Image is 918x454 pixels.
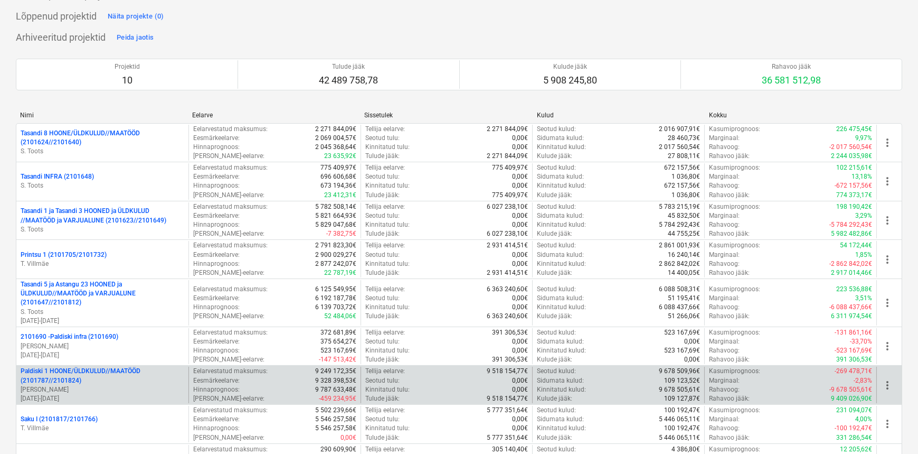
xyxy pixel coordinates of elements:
p: 6 192 187,78€ [315,294,356,303]
div: Näita projekte (0) [108,11,164,23]
p: 6 088 508,31€ [659,285,700,294]
p: 1,85% [855,251,872,260]
p: Hinnaprognoos : [193,385,240,394]
p: Sidumata kulud : [537,415,584,424]
p: Kinnitatud kulud : [537,385,586,394]
p: Eelarvestatud maksumus : [193,241,268,250]
p: Tellija eelarve : [365,406,405,415]
p: Hinnaprognoos : [193,346,240,355]
p: Lõppenud projektid [16,10,97,23]
p: 9 678 509,96€ [659,367,700,376]
p: S. Toots [21,181,184,190]
div: Tasandi 1 ja Tasandi 3 HOONED ja ÜLDKULUD //MAATÖÖD ja VARJUALUNE (2101623//2101649)S. Toots [21,207,184,234]
p: 13,18% [851,172,872,181]
p: 775 409,97€ [492,163,528,172]
p: Kinnitatud kulud : [537,303,586,312]
p: Seotud tulu : [365,294,400,303]
p: Eelarvestatud maksumus : [193,406,268,415]
p: 0,00€ [512,303,528,312]
p: Seotud kulud : [537,202,576,211]
p: Hinnaprognoos : [193,220,240,229]
p: Rahavoo jääk : [709,191,750,200]
p: Kinnitatud kulud : [537,260,586,268]
p: -147 513,42€ [319,355,356,364]
p: Kinnitatud kulud : [537,143,586,152]
p: Rahavoo jääk : [709,394,750,403]
p: Rahavoog : [709,181,740,190]
p: 9 518 154,77€ [487,367,528,376]
p: 775 409,97€ [492,191,528,200]
p: -459 234,95€ [319,394,356,403]
p: Eesmärkeelarve : [193,415,240,424]
p: 226 475,45€ [836,125,872,134]
p: Marginaal : [709,337,740,346]
p: 23 412,31€ [324,191,356,200]
p: Paldiski 1 HOONE/ÜLDKULUD//MAATÖÖD (2101787//2101824) [21,367,184,385]
p: 5 546 257,58€ [315,415,356,424]
p: Kinnitatud tulu : [365,303,410,312]
span: more_vert [881,340,894,353]
p: 44 755,25€ [668,229,700,238]
p: Rahavoo jääk : [709,229,750,238]
p: Tellija eelarve : [365,328,405,337]
p: Kinnitatud kulud : [537,181,586,190]
p: -131 861,16€ [835,328,872,337]
p: Kinnitatud tulu : [365,346,410,355]
p: Kinnitatud kulud : [537,424,586,433]
div: Eelarve [192,112,356,119]
p: 42 489 758,78 [319,74,378,87]
p: -33,70% [850,337,872,346]
p: Eesmärkeelarve : [193,172,240,181]
p: Tasandi INFRA (2101648) [21,172,94,181]
p: 2 017 560,54€ [659,143,700,152]
p: Sidumata kulud : [537,251,584,260]
p: 2 244 035,98€ [831,152,872,161]
p: Marginaal : [709,251,740,260]
p: Rahavoog : [709,143,740,152]
p: 2 271 844,09€ [487,125,528,134]
p: Marginaal : [709,376,740,385]
p: 0,00€ [512,337,528,346]
p: [DATE] - [DATE] [21,317,184,326]
p: Sidumata kulud : [537,376,584,385]
p: Eesmärkeelarve : [193,134,240,143]
p: 5 502 239,66€ [315,406,356,415]
p: Kasumiprognoos : [709,163,760,172]
button: Peida jaotis [114,29,156,46]
p: 774 373,17€ [836,191,872,200]
div: Tasandi 5 ja Astangu 23 HOONED ja ÜLDKULUD//MAATÖÖD ja VARJUALUNE (2101647//2101812)S. Toots[DATE... [21,280,184,326]
p: 0,00€ [512,346,528,355]
p: 6 311 974,54€ [831,312,872,321]
p: Kinnitatud tulu : [365,143,410,152]
p: Hinnaprognoos : [193,424,240,433]
p: 2 861 001,93€ [659,241,700,250]
p: 5 777 351,64€ [487,406,528,415]
p: 2 862 842,02€ [659,260,700,268]
p: [DATE] - [DATE] [21,394,184,403]
p: T. Villmäe [21,260,184,268]
p: Saku I (2101817/2101766) [21,415,98,424]
p: 6 363 240,60€ [487,285,528,294]
p: 102 215,61€ [836,163,872,172]
p: Sidumata kulud : [537,211,584,220]
p: 45 832,50€ [668,211,700,220]
p: Tulude jääk [319,62,378,71]
div: Paldiski 1 HOONE/ÜLDKULUD//MAATÖÖD (2101787//2101824)[PERSON_NAME][DATE]-[DATE] [21,367,184,403]
p: Arhiveeritud projektid [16,31,106,44]
p: Seotud kulud : [537,406,576,415]
p: 2 917 014,46€ [831,268,872,277]
p: -7 382,75€ [326,229,356,238]
p: -269 478,71€ [835,367,872,376]
p: [PERSON_NAME]-eelarve : [193,152,264,161]
p: 2 877 242,07€ [315,260,356,268]
p: [DATE] - [DATE] [21,351,184,360]
p: Sidumata kulud : [537,172,584,181]
p: Tulude jääk : [365,355,400,364]
p: -2,83% [854,376,872,385]
p: Tulude jääk : [365,394,400,403]
div: Nimi [20,112,184,119]
p: Rahavoo jääk : [709,355,750,364]
p: 672 157,56€ [664,163,700,172]
p: Seotud tulu : [365,211,400,220]
p: Kasumiprognoos : [709,285,760,294]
